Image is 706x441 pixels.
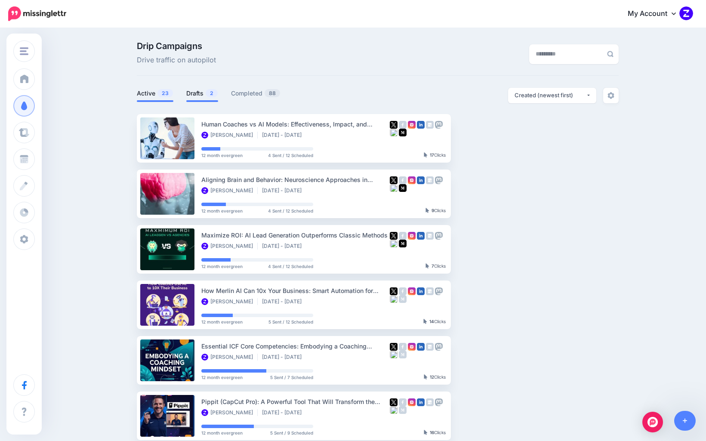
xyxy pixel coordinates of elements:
[435,232,443,240] img: mastodon-grey-square.png
[417,176,425,184] img: linkedin-square.png
[390,232,398,240] img: twitter-square.png
[432,208,434,213] b: 9
[137,88,173,99] a: Active23
[262,409,306,416] li: [DATE] - [DATE]
[399,295,407,303] img: medium-grey-square.png
[607,92,614,99] img: settings-grey.png
[432,263,434,268] b: 7
[201,243,258,250] li: [PERSON_NAME]
[201,375,243,379] span: 12 month evergreen
[430,430,434,435] b: 16
[390,287,398,295] img: twitter-square.png
[435,176,443,184] img: mastodon-grey-square.png
[265,89,280,97] span: 88
[423,319,427,324] img: pointer-grey-darker.png
[262,298,306,305] li: [DATE] - [DATE]
[390,129,398,136] img: bluesky-grey-square.png
[268,209,313,213] span: 4 Sent / 12 Scheduled
[619,3,693,25] a: My Account
[417,232,425,240] img: linkedin-square.png
[137,42,216,50] span: Drip Campaigns
[430,374,434,379] b: 12
[424,153,446,158] div: Clicks
[399,351,407,358] img: medium-grey-square.png
[435,398,443,406] img: mastodon-grey-square.png
[270,431,313,435] span: 5 Sent / 9 Scheduled
[201,119,390,129] div: Human Coaches vs AI Models: Effectiveness, Impact, and [PERSON_NAME]
[642,412,663,432] div: Open Intercom Messenger
[515,91,586,99] div: Created (newest first)
[417,398,425,406] img: linkedin-square.png
[429,319,434,324] b: 14
[424,375,446,380] div: Clicks
[408,343,416,351] img: instagram-square.png
[399,232,407,240] img: facebook-grey-square.png
[424,152,428,157] img: pointer-grey-darker.png
[390,121,398,129] img: twitter-square.png
[201,132,258,139] li: [PERSON_NAME]
[268,320,313,324] span: 5 Sent / 12 Scheduled
[399,240,407,247] img: medium-square.png
[390,184,398,192] img: bluesky-grey-square.png
[423,319,446,324] div: Clicks
[435,343,443,351] img: mastodon-grey-square.png
[390,398,398,406] img: twitter-square.png
[390,343,398,351] img: twitter-square.png
[399,343,407,351] img: facebook-grey-square.png
[399,121,407,129] img: facebook-grey-square.png
[201,397,390,407] div: Pippit (CapCut Pro): A Powerful Tool That Will Transform the Coaching Landscape
[390,240,398,247] img: bluesky-grey-square.png
[268,153,313,157] span: 4 Sent / 12 Scheduled
[408,121,416,129] img: instagram-square.png
[399,287,407,295] img: facebook-grey-square.png
[201,153,243,157] span: 12 month evergreen
[390,295,398,303] img: bluesky-grey-square.png
[426,287,434,295] img: google_business-grey-square.png
[390,351,398,358] img: bluesky-grey-square.png
[262,132,306,139] li: [DATE] - [DATE]
[435,287,443,295] img: mastodon-grey-square.png
[508,88,596,103] button: Created (newest first)
[157,89,173,97] span: 23
[417,343,425,351] img: linkedin-square.png
[417,121,425,129] img: linkedin-square.png
[201,354,258,361] li: [PERSON_NAME]
[408,287,416,295] img: instagram-square.png
[201,187,258,194] li: [PERSON_NAME]
[399,129,407,136] img: medium-square.png
[231,88,281,99] a: Completed88
[426,232,434,240] img: google_business-grey-square.png
[408,398,416,406] img: instagram-square.png
[426,176,434,184] img: google_business-grey-square.png
[426,398,434,406] img: google_business-grey-square.png
[262,243,306,250] li: [DATE] - [DATE]
[206,89,218,97] span: 2
[201,341,390,351] div: Essential ICF Core Competencies: Embodying a Coaching Mindset
[137,55,216,66] span: Drive traffic on autopilot
[425,263,429,268] img: pointer-grey-darker.png
[8,6,66,21] img: Missinglettr
[201,298,258,305] li: [PERSON_NAME]
[399,406,407,414] img: medium-grey-square.png
[607,51,614,57] img: search-grey-6.png
[426,121,434,129] img: google_business-grey-square.png
[201,175,390,185] div: Aligning Brain and Behavior: Neuroscience Approaches in Coaching
[424,430,428,435] img: pointer-grey-darker.png
[201,431,243,435] span: 12 month evergreen
[417,287,425,295] img: linkedin-square.png
[390,176,398,184] img: twitter-square.png
[435,121,443,129] img: mastodon-grey-square.png
[201,409,258,416] li: [PERSON_NAME]
[424,374,428,379] img: pointer-grey-darker.png
[201,320,243,324] span: 12 month evergreen
[399,398,407,406] img: facebook-grey-square.png
[201,286,390,296] div: How Merlin AI Can 10x Your Business: Smart Automation for Coaches
[201,230,390,240] div: Maximize ROI: AI Lead Generation Outperforms Classic Methods
[186,88,218,99] a: Drafts2
[262,187,306,194] li: [DATE] - [DATE]
[262,354,306,361] li: [DATE] - [DATE]
[426,343,434,351] img: google_business-grey-square.png
[425,264,446,269] div: Clicks
[425,208,446,213] div: Clicks
[408,232,416,240] img: instagram-square.png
